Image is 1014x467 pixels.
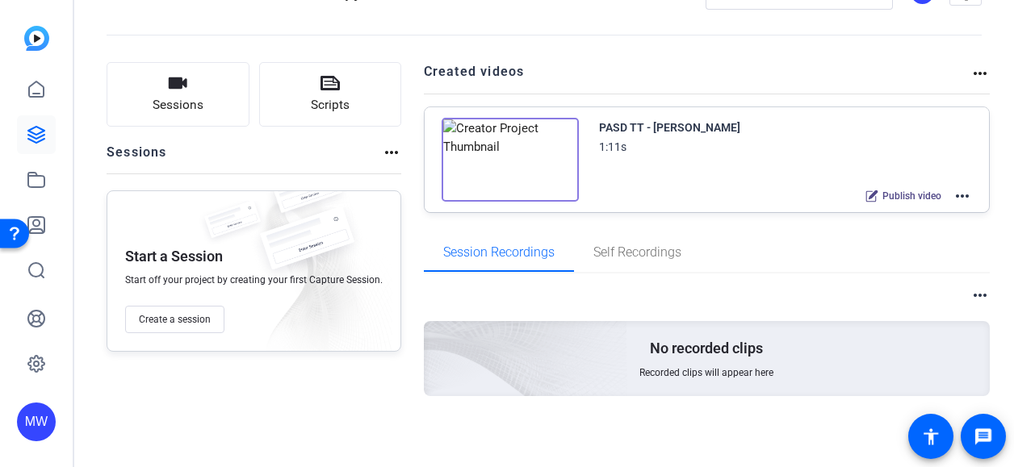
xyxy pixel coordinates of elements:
[639,366,773,379] span: Recorded clips will appear here
[236,186,392,359] img: embarkstudio-empty-session.png
[153,96,203,115] span: Sessions
[599,137,626,156] div: 1:11s
[311,96,350,115] span: Scripts
[125,306,224,333] button: Create a session
[974,427,993,446] mat-icon: message
[259,62,402,127] button: Scripts
[107,62,249,127] button: Sessions
[970,286,990,305] mat-icon: more_horiz
[196,201,269,248] img: fake-session.png
[139,313,211,326] span: Create a session
[24,26,49,51] img: blue-gradient.svg
[882,190,941,202] span: Publish video
[599,118,740,137] div: PASD TT - [PERSON_NAME]
[442,118,579,202] img: Creator Project Thumbnail
[107,143,167,173] h2: Sessions
[17,402,56,441] div: MW
[424,62,971,94] h2: Created videos
[953,186,972,206] mat-icon: more_horiz
[593,246,681,259] span: Self Recordings
[125,273,383,286] span: Start off your project by creating your first Capture Session.
[650,339,763,358] p: No recorded clips
[262,167,351,226] img: fake-session.png
[246,207,367,287] img: fake-session.png
[125,247,223,266] p: Start a Session
[443,246,555,259] span: Session Recordings
[921,427,941,446] mat-icon: accessibility
[382,143,401,162] mat-icon: more_horiz
[970,64,990,83] mat-icon: more_horiz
